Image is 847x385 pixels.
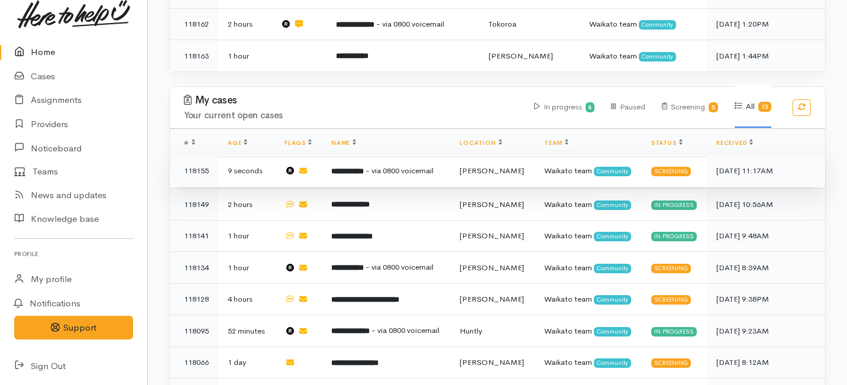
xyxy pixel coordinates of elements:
td: [DATE] 8:12AM [707,347,825,378]
div: In progress [651,327,697,337]
span: Huntly [460,326,482,336]
b: 5 [712,103,715,111]
td: Waikato team [535,283,642,315]
span: - via 0800 voicemail [366,166,434,176]
b: 8 [588,103,591,111]
td: 2 hours [218,189,275,221]
a: Team [544,139,568,147]
td: 118155 [170,155,218,187]
b: 13 [761,103,768,111]
span: [PERSON_NAME] [460,357,524,367]
a: Location [460,139,502,147]
span: Community [594,200,631,210]
td: 4 hours [218,283,275,315]
span: # [184,139,195,147]
div: Screening [651,358,691,368]
td: Waikato team [580,40,707,72]
td: [DATE] 9:38PM [707,283,825,315]
a: Received [716,139,753,147]
span: Community [594,358,631,368]
span: - via 0800 voicemail [366,262,434,272]
span: Community [594,295,631,305]
td: Waikato team [535,155,642,187]
td: 9 seconds [218,155,275,187]
span: [PERSON_NAME] [460,231,524,241]
div: Screening [651,264,691,273]
td: [DATE] 11:17AM [707,155,825,187]
td: Waikato team [580,8,707,40]
div: Screening [662,86,719,128]
span: [PERSON_NAME] [460,166,524,176]
div: Screening [651,167,691,176]
td: 1 hour [218,220,275,252]
span: Tokoroa [489,19,516,29]
td: [DATE] 9:23AM [707,315,825,347]
td: Waikato team [535,189,642,221]
td: 1 hour [218,40,271,72]
div: All [735,85,771,128]
td: 1 hour [218,252,275,284]
td: 118066 [170,347,218,378]
td: [DATE] 1:20PM [707,8,825,40]
div: Paused [611,86,645,128]
td: 118095 [170,315,218,347]
span: [PERSON_NAME] [460,263,524,273]
td: 118149 [170,189,218,221]
div: In progress [534,86,595,128]
span: - via 0800 voicemail [376,19,444,29]
span: Community [594,232,631,241]
h6: Profile [14,246,133,262]
div: In progress [651,232,697,241]
td: Waikato team [535,252,642,284]
span: Community [594,327,631,337]
span: Community [639,52,676,62]
a: Name [331,139,356,147]
td: [DATE] 9:48AM [707,220,825,252]
span: [PERSON_NAME] [489,51,553,61]
td: [DATE] 10:56AM [707,189,825,221]
td: 2 hours [218,8,271,40]
span: [PERSON_NAME] [460,199,524,209]
button: Support [14,316,133,340]
td: 118134 [170,252,218,284]
span: Community [639,20,676,30]
span: Community [594,167,631,176]
div: Screening [651,295,691,305]
td: 118141 [170,220,218,252]
div: In progress [651,200,697,210]
td: 1 day [218,347,275,378]
h4: Your current open cases [184,111,520,121]
td: 118128 [170,283,218,315]
td: Waikato team [535,347,642,378]
a: Age [228,139,247,147]
td: [DATE] 8:39AM [707,252,825,284]
td: Waikato team [535,220,642,252]
a: Status [651,139,683,147]
td: Waikato team [535,315,642,347]
h3: My cases [184,95,520,106]
td: 52 minutes [218,315,275,347]
span: Community [594,264,631,273]
td: 118163 [170,40,218,72]
td: [DATE] 1:44PM [707,40,825,72]
span: - via 0800 voicemail [371,325,439,335]
span: [PERSON_NAME] [460,294,524,304]
a: Flags [285,139,312,147]
td: 118162 [170,8,218,40]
